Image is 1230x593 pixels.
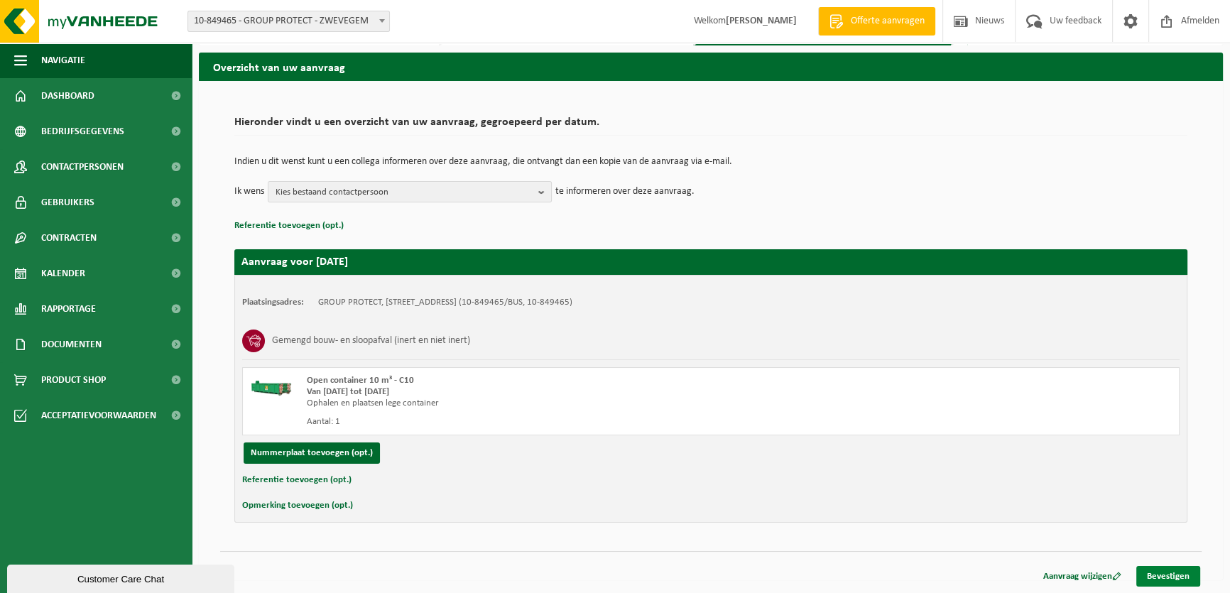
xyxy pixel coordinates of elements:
[307,376,414,385] span: Open container 10 m³ - C10
[1136,566,1200,587] a: Bevestigen
[726,16,797,26] strong: [PERSON_NAME]
[241,256,348,268] strong: Aanvraag voor [DATE]
[41,291,96,327] span: Rapportage
[307,416,768,428] div: Aantal: 1
[7,562,237,593] iframe: chat widget
[555,181,695,202] p: te informeren over deze aanvraag.
[41,220,97,256] span: Contracten
[276,182,533,203] span: Kies bestaand contactpersoon
[818,7,935,36] a: Offerte aanvragen
[41,256,85,291] span: Kalender
[41,362,106,398] span: Product Shop
[250,375,293,396] img: HK-XC-10-GN-00.png
[847,14,928,28] span: Offerte aanvragen
[41,114,124,149] span: Bedrijfsgegevens
[188,11,389,31] span: 10-849465 - GROUP PROTECT - ZWEVEGEM
[234,116,1187,136] h2: Hieronder vindt u een overzicht van uw aanvraag, gegroepeerd per datum.
[41,398,156,433] span: Acceptatievoorwaarden
[199,53,1223,80] h2: Overzicht van uw aanvraag
[244,442,380,464] button: Nummerplaat toevoegen (opt.)
[41,78,94,114] span: Dashboard
[41,327,102,362] span: Documenten
[234,157,1187,167] p: Indien u dit wenst kunt u een collega informeren over deze aanvraag, die ontvangt dan een kopie v...
[242,298,304,307] strong: Plaatsingsadres:
[242,471,352,489] button: Referentie toevoegen (opt.)
[234,181,264,202] p: Ik wens
[41,149,124,185] span: Contactpersonen
[242,496,353,515] button: Opmerking toevoegen (opt.)
[307,387,389,396] strong: Van [DATE] tot [DATE]
[1033,566,1132,587] a: Aanvraag wijzigen
[41,43,85,78] span: Navigatie
[187,11,390,32] span: 10-849465 - GROUP PROTECT - ZWEVEGEM
[318,297,572,308] td: GROUP PROTECT, [STREET_ADDRESS] (10-849465/BUS, 10-849465)
[41,185,94,220] span: Gebruikers
[234,217,344,235] button: Referentie toevoegen (opt.)
[272,330,470,352] h3: Gemengd bouw- en sloopafval (inert en niet inert)
[307,398,768,409] div: Ophalen en plaatsen lege container
[268,181,552,202] button: Kies bestaand contactpersoon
